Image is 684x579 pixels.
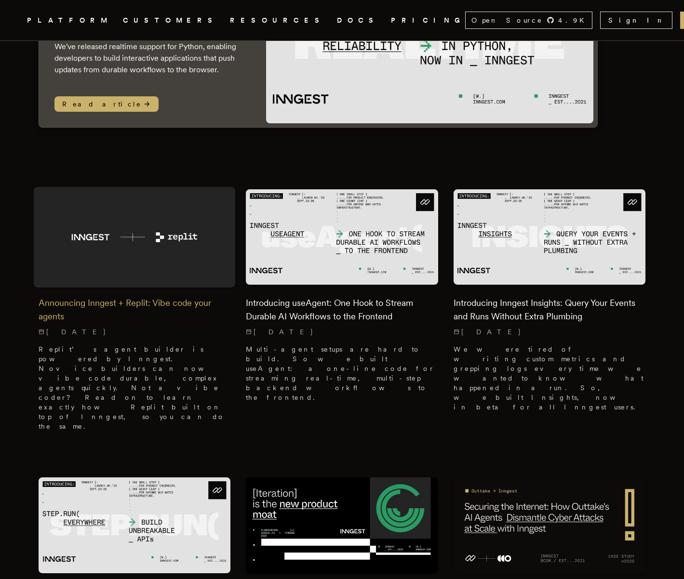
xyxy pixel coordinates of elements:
a: Featured image for Introducing Inngest Insights: Query Your Events and Runs Without Extra Plumbin... [454,189,645,420]
a: DOCS [337,14,379,26]
a: Featured image for Announcing Inngest + Replit: Vibe code your agents blog postAnnouncing Inngest... [39,189,230,439]
span: Open Source [471,15,543,25]
p: [DATE] [454,327,645,337]
a: PRICING [391,14,465,26]
a: CUSTOMERS [123,14,218,26]
button: RESOURCES [230,14,325,26]
img: Featured image for Introducing Inngest Insights: Query Your Events and Runs Without Extra Plumbin... [454,189,645,285]
span: 4.9 K [558,15,590,25]
p: We've released realtime support for Python, enabling developers to build interactive applications... [54,41,247,76]
img: Featured image for Introducing Step.Run Everywhere: Build Unbreakable APIs blog post [39,477,230,573]
img: Featured image for Customer story: Outtake blog post [454,477,645,573]
img: Featured image for Introducing useAgent: One Hook to Stream Durable AI Workflows to the Frontend ... [246,189,438,285]
h2: Introducing useAgent: One Hook to Stream Durable AI Workflows to the Frontend [246,296,438,323]
p: [DATE] [246,327,438,337]
h2: Announcing Inngest + Replit: Vibe code your agents [39,296,230,323]
span: Read article [54,96,159,112]
a: Featured image for Introducing useAgent: One Hook to Stream Durable AI Workflows to the Frontend ... [246,189,438,410]
img: Featured image for Announcing Inngest + Replit: Vibe code your agents blog post [34,187,235,288]
p: Multi-agent setups are hard to build. So we built useAgent: a one-line code for streaming real-ti... [246,344,438,402]
img: Featured image for Iteration is the new product moat blog post [246,477,438,573]
button: PLATFORM [27,14,111,26]
a: Sign In [600,12,672,29]
p: We were tired of writing custom metrics and grepping logs every time we wanted to know what happe... [454,344,645,412]
p: Replit’s agent builder is powered by Inngest. Novice builders can now vibe code durable, complex ... [39,344,230,431]
p: [DATE] [39,327,230,337]
h2: Introducing Inngest Insights: Query Your Events and Runs Without Extra Plumbing [454,296,645,323]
